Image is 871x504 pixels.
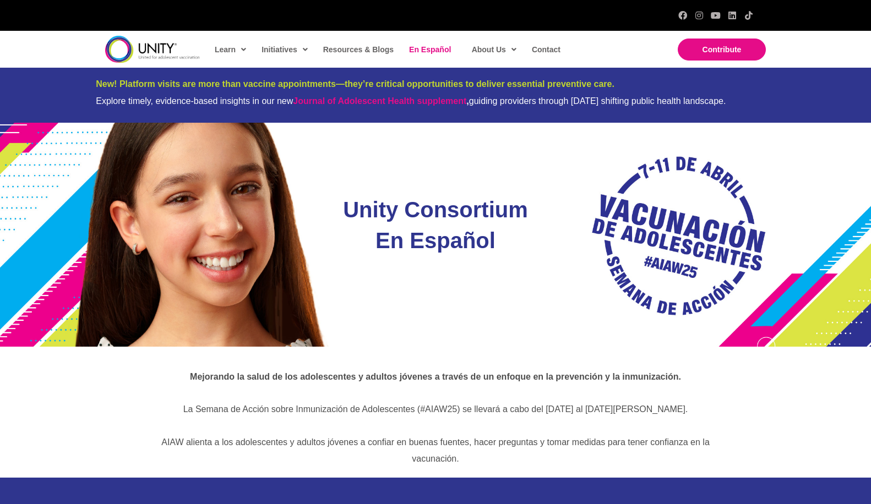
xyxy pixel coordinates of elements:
span: Resources & Blogs [323,45,394,54]
div: Explore timely, evidence-based insights in our new guiding providers through [DATE] shifting publ... [96,96,775,106]
a: LinkedIn [728,11,737,20]
span: Contribute [703,45,742,54]
a: En Español [404,37,455,62]
span: About Us [472,41,516,58]
span: New! Platform visits are more than vaccine appointments—they’re critical opportunities to deliver... [96,79,614,89]
p: AIAW alienta a los adolescentes y adultos jóvenes a confiar en buenas fuentes, hacer preguntas y ... [144,434,727,467]
p: La Semana de Acción sobre Inmunización de Adolescentes (#AIAW25) se llevará a cabo del [DATE] al ... [144,401,727,418]
strong: , [293,96,469,106]
span: Unity Consortium En Español [343,198,528,253]
a: Instagram [695,11,704,20]
a: Journal of Adolescent Health supplement [293,96,466,106]
a: TikTok [744,11,753,20]
span: Learn [215,41,246,58]
span: Contact [532,45,560,54]
strong: Mejorando la salud de los adolescentes y adultos jóvenes a través de un enfoque en la prevención ... [190,372,681,381]
a: About Us [466,37,521,62]
a: Facebook [678,11,687,20]
a: Resources & Blogs [318,37,398,62]
span: Initiatives [262,41,308,58]
a: Contact [526,37,565,62]
a: YouTube [711,11,720,20]
span: En Español [409,45,451,54]
img: unity-logo-dark [105,36,200,63]
a: Contribute [678,39,766,61]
